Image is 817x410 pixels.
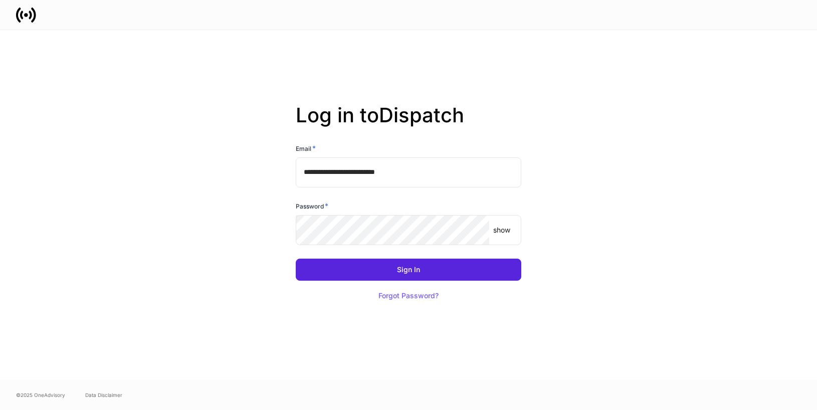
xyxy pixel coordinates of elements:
[378,292,439,299] div: Forgot Password?
[296,103,521,143] h2: Log in to Dispatch
[85,391,122,399] a: Data Disclaimer
[366,285,451,307] button: Forgot Password?
[296,259,521,281] button: Sign In
[397,266,420,273] div: Sign In
[296,201,328,211] h6: Password
[493,225,510,235] p: show
[296,143,316,153] h6: Email
[16,391,65,399] span: © 2025 OneAdvisory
